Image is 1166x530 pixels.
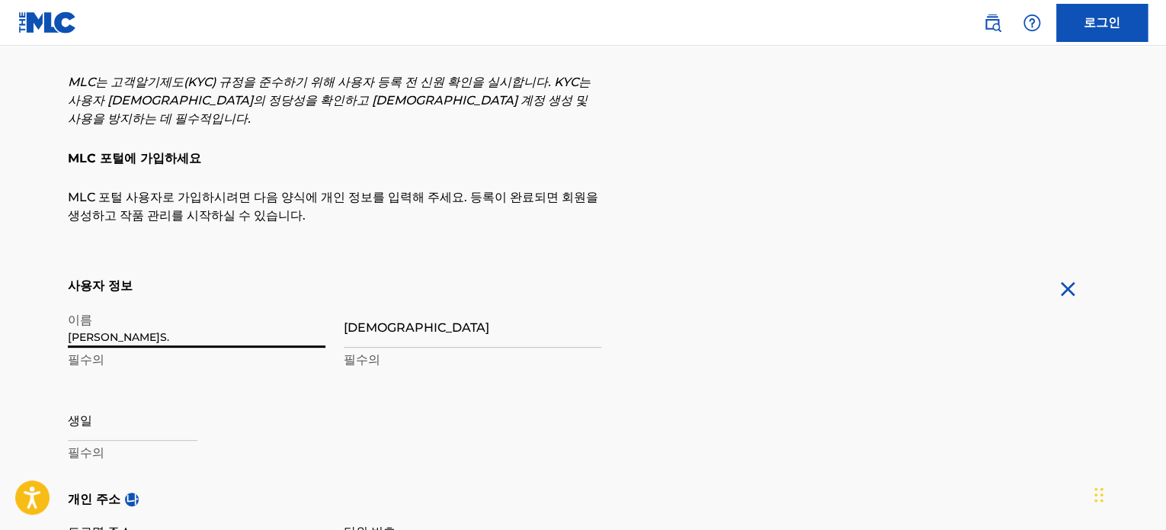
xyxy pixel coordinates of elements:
[977,8,1007,38] a: 공개 검색
[68,278,133,293] font: 사용자 정보
[1090,457,1166,530] div: 대화하다
[1023,14,1041,32] img: 돕다
[1090,457,1166,530] iframe: 채팅 위젯
[1056,4,1148,42] a: 로그인
[68,190,598,223] font: MLC 포털 사용자로 가입하시려면 다음 양식에 개인 정보를 입력해 주세요. 등록이 완료되면 회원을 생성하고 작품 관리를 시작하실 수 있습니다.
[18,11,77,34] img: MLC 로고
[1055,277,1080,301] img: 닫다
[68,352,104,367] font: 필수의
[68,75,591,126] font: MLC는 고객알기제도(KYC) 규정을 준수하기 위해 사용자 등록 전 신원 확인을 실시합니다. KYC는 사용자 [DEMOGRAPHIC_DATA]의 정당성을 확인하고 [DEMOG...
[68,151,201,165] font: MLC 포털에 가입하세요
[1084,15,1120,30] font: 로그인
[344,352,380,367] font: 필수의
[983,14,1001,32] img: 찾다
[68,445,104,460] font: 필수의
[126,492,138,506] font: 나
[68,492,120,506] font: 개인 주소
[1094,472,1104,518] div: 드래그
[1017,8,1047,38] div: 돕다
